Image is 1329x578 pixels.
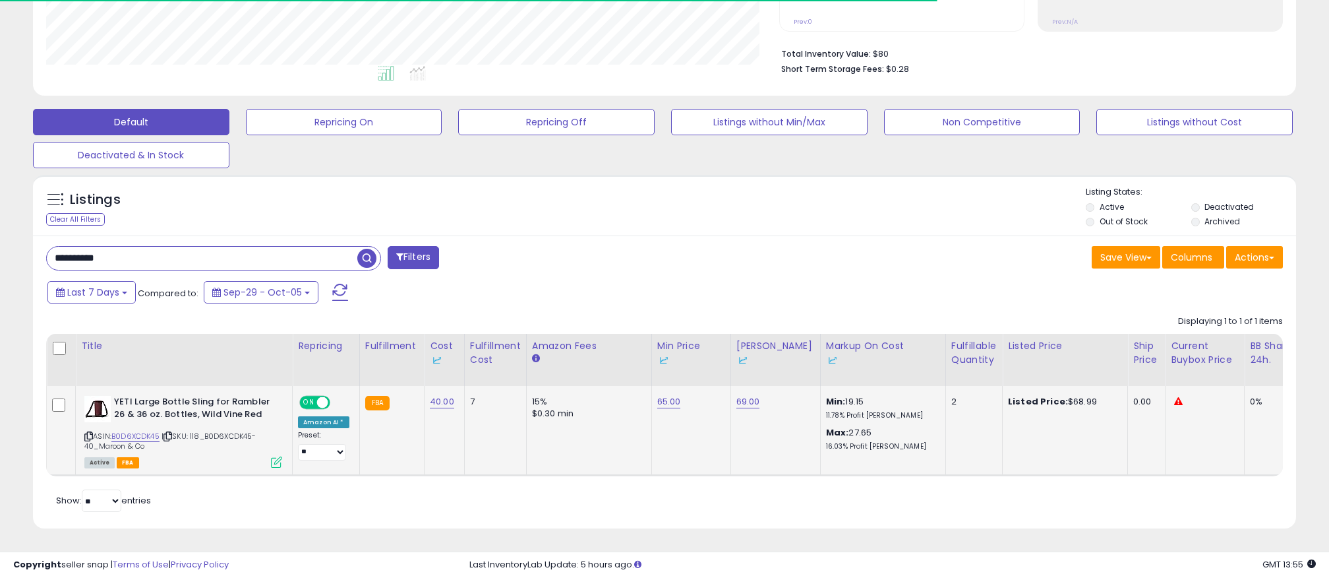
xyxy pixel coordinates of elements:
[1171,251,1212,264] span: Columns
[13,559,229,571] div: seller snap | |
[826,339,940,367] div: Markup on Cost
[1250,396,1293,408] div: 0%
[1133,396,1155,408] div: 0.00
[1171,339,1239,367] div: Current Buybox Price
[84,431,256,451] span: | SKU: 118_B0D6XCDK45-40_Maroon & Co
[470,396,516,408] div: 7
[113,558,169,571] a: Terms of Use
[826,354,839,367] img: InventoryLab Logo
[111,431,160,442] a: B0D6XCDK45
[1100,201,1124,212] label: Active
[117,457,139,468] span: FBA
[1052,18,1078,26] small: Prev: N/A
[781,45,1273,61] li: $80
[84,457,115,468] span: All listings currently available for purchase on Amazon
[826,396,935,420] div: 19.15
[81,339,287,353] div: Title
[826,442,935,451] p: 16.03% Profit [PERSON_NAME]
[33,109,229,135] button: Default
[298,431,349,461] div: Preset:
[388,246,439,269] button: Filters
[458,109,655,135] button: Repricing Off
[70,191,121,209] h5: Listings
[826,411,935,420] p: 11.78% Profit [PERSON_NAME]
[736,353,815,367] div: Some or all of the values in this column are provided from Inventory Lab.
[138,287,198,300] span: Compared to:
[1100,216,1148,227] label: Out of Stock
[246,109,442,135] button: Repricing On
[365,339,419,353] div: Fulfillment
[884,109,1080,135] button: Non Competitive
[430,353,459,367] div: Some or all of the values in this column are provided from Inventory Lab.
[470,339,521,367] div: Fulfillment Cost
[951,339,997,367] div: Fulfillable Quantity
[301,397,317,408] span: ON
[532,396,641,408] div: 15%
[1204,216,1240,227] label: Archived
[951,396,992,408] div: 2
[532,353,540,365] small: Amazon Fees.
[56,494,151,507] span: Show: entries
[794,18,812,26] small: Prev: 0
[820,334,945,386] th: The percentage added to the cost of goods (COGS) that forms the calculator for Min & Max prices.
[1262,558,1316,571] span: 2025-10-13 13:55 GMT
[1226,246,1283,269] button: Actions
[430,339,459,367] div: Cost
[84,396,282,466] div: ASIN:
[1008,339,1122,353] div: Listed Price
[671,109,868,135] button: Listings without Min/Max
[781,48,871,59] b: Total Inventory Value:
[1008,395,1068,408] b: Listed Price:
[47,281,136,304] button: Last 7 Days
[46,213,105,226] div: Clear All Filters
[657,353,725,367] div: Some or all of the values in this column are provided from Inventory Lab.
[430,395,454,408] a: 40.00
[204,281,318,304] button: Sep-29 - Oct-05
[826,426,849,439] b: Max:
[469,559,1316,571] div: Last InventoryLab Update: 5 hours ago.
[532,408,641,420] div: $0.30 min
[298,339,354,353] div: Repricing
[1008,396,1117,408] div: $68.99
[657,354,670,367] img: InventoryLab Logo
[33,142,229,168] button: Deactivated & In Stock
[171,558,229,571] a: Privacy Policy
[298,416,349,428] div: Amazon AI *
[1096,109,1293,135] button: Listings without Cost
[1162,246,1224,269] button: Columns
[223,286,302,299] span: Sep-29 - Oct-05
[114,396,274,424] b: YETI Large Bottle Sling for Rambler 26 & 36 oz. Bottles, Wild Vine Red
[1178,315,1283,328] div: Displaying 1 to 1 of 1 items
[1250,339,1298,367] div: BB Share 24h.
[826,353,940,367] div: Some or all of the values in this column are provided from Inventory Lab.
[67,286,119,299] span: Last 7 Days
[736,339,815,367] div: [PERSON_NAME]
[328,397,349,408] span: OFF
[736,354,750,367] img: InventoryLab Logo
[826,395,846,408] b: Min:
[657,339,725,367] div: Min Price
[657,395,681,408] a: 65.00
[13,558,61,571] strong: Copyright
[430,354,443,367] img: InventoryLab Logo
[1092,246,1160,269] button: Save View
[826,427,935,451] div: 27.65
[532,339,646,353] div: Amazon Fees
[1133,339,1160,367] div: Ship Price
[781,63,884,75] b: Short Term Storage Fees:
[1086,186,1295,199] p: Listing States:
[886,63,909,75] span: $0.28
[736,395,760,408] a: 69.00
[84,396,111,422] img: 31wqfvyNLrL._SL40_.jpg
[1204,201,1254,212] label: Deactivated
[365,396,390,410] small: FBA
